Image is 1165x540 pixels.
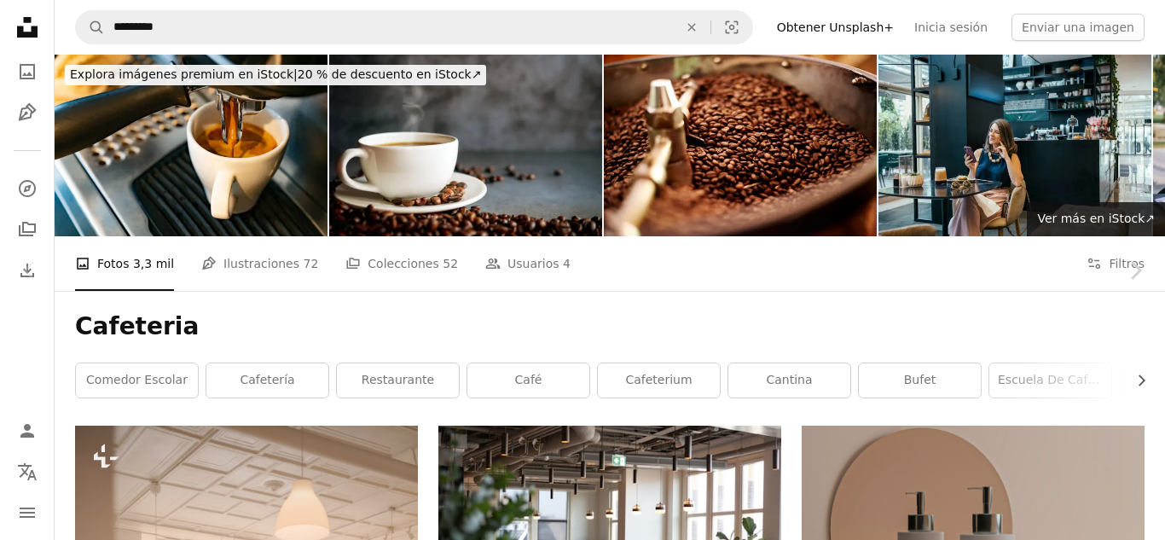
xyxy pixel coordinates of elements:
[10,171,44,206] a: Explorar
[10,55,44,89] a: Fotos
[10,414,44,448] a: Iniciar sesión / Registrarse
[55,55,327,236] img: Primer plano de una cafetera haciendo un espresso
[10,455,44,489] button: Idioma
[1105,189,1165,352] a: Siguiente
[337,363,459,398] a: restaurante
[859,363,981,398] a: bufet
[76,11,105,44] button: Buscar en Unsplash
[70,67,481,81] span: 20 % de descuento en iStock ↗
[767,14,904,41] a: Obtener Unsplash+
[467,363,589,398] a: café
[75,311,1145,342] h1: Cafeteria
[711,11,752,44] button: Búsqueda visual
[329,55,602,236] img: Coffee cup and coffee beans on gray background, Black coffee cup aromatic
[55,55,496,96] a: Explora imágenes premium en iStock|20 % de descuento en iStock↗
[10,496,44,530] button: Menú
[345,236,458,291] a: Colecciones 52
[485,236,571,291] a: Usuarios 4
[1011,14,1145,41] button: Enviar una imagen
[1037,212,1155,225] span: Ver más en iStock ↗
[673,11,710,44] button: Borrar
[878,55,1151,236] img: Businesswoman using cell phone in hotel cafe
[75,10,753,44] form: Encuentra imágenes en todo el sitio
[1087,236,1145,291] button: Filtros
[1027,202,1165,236] a: Ver más en iStock↗
[989,363,1111,398] a: Escuela de cafetería
[76,363,198,398] a: Comedor escolar
[604,55,877,236] img: Granos de café, máquina y fábrica con ingrediente para tueste, producto, exportación o aseguramie...
[443,254,458,273] span: 52
[904,14,998,41] a: Inicia sesión
[1126,363,1145,398] button: desplazar lista a la derecha
[10,96,44,130] a: Ilustraciones
[598,363,720,398] a: cafeterium
[70,67,298,81] span: Explora imágenes premium en iStock |
[728,363,850,398] a: cantina
[303,254,318,273] span: 72
[563,254,571,273] span: 4
[201,236,318,291] a: Ilustraciones 72
[206,363,328,398] a: cafetería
